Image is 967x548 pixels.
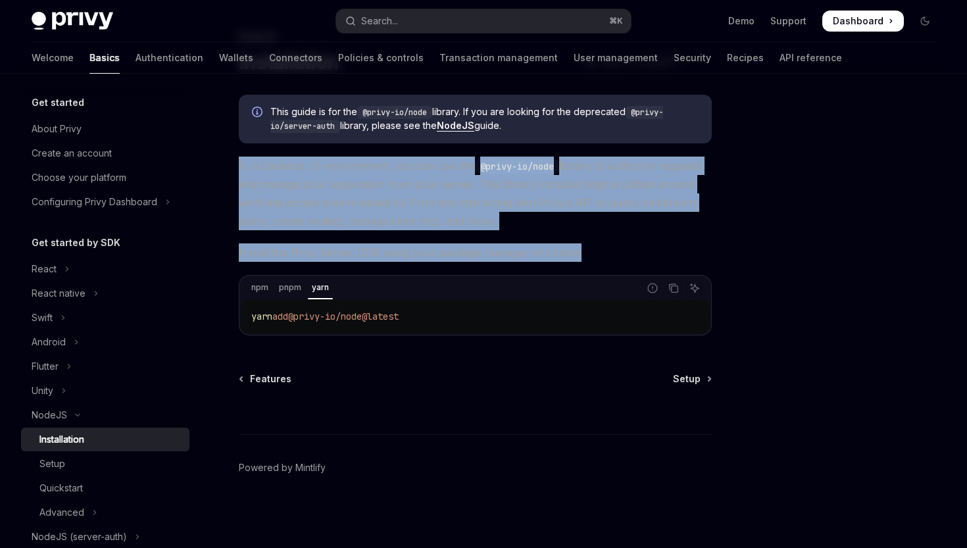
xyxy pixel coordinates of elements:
code: @privy-io/node [357,106,432,119]
div: npm [247,280,272,295]
button: Copy the contents from the code block [665,280,682,297]
button: Toggle Unity section [21,379,189,403]
a: Create an account [21,141,189,165]
span: Setup [673,372,701,386]
div: Quickstart [39,480,83,496]
a: Dashboard [822,11,904,32]
a: Welcome [32,42,74,74]
span: Install the Privy Server SDK using your package manager of choice: [239,243,712,262]
div: Installation [39,432,84,447]
button: Toggle React native section [21,282,189,305]
div: Unity [32,383,53,399]
div: Advanced [39,505,84,520]
button: Toggle Configuring Privy Dashboard section [21,190,189,214]
a: Choose your platform [21,166,189,189]
a: Security [674,42,711,74]
a: Transaction management [439,42,558,74]
div: NodeJS [32,407,67,423]
a: Wallets [219,42,253,74]
a: Authentication [136,42,203,74]
a: API reference [780,42,842,74]
div: yarn [308,280,333,295]
svg: Info [252,107,265,120]
a: Policies & controls [338,42,424,74]
span: Features [250,372,291,386]
button: Toggle Swift section [21,306,189,330]
button: Toggle NodeJS section [21,403,189,427]
button: Ask AI [686,280,703,297]
div: NodeJS (server-auth) [32,529,127,545]
div: Create an account [32,145,112,161]
a: Connectors [269,42,322,74]
a: Powered by Mintlify [239,461,326,474]
button: Toggle React section [21,257,189,281]
code: @privy-io/node [475,159,559,174]
button: Toggle Flutter section [21,355,189,378]
span: Dashboard [833,14,883,28]
a: Recipes [727,42,764,74]
span: yarn [251,311,272,322]
a: Setup [21,452,189,476]
div: Configuring Privy Dashboard [32,194,157,210]
div: About Privy [32,121,82,137]
a: NodeJS [437,120,474,132]
a: Quickstart [21,476,189,500]
button: Open search [336,9,630,33]
a: Demo [728,14,755,28]
div: React [32,261,57,277]
a: Support [770,14,806,28]
a: Features [240,372,291,386]
button: Toggle Advanced section [21,501,189,524]
span: ⌘ K [609,16,623,26]
a: User management [574,42,658,74]
a: About Privy [21,117,189,141]
div: Search... [361,13,398,29]
div: Choose your platform [32,170,126,186]
button: Toggle dark mode [914,11,935,32]
a: Installation [21,428,189,451]
code: @privy-io/server-auth [270,106,663,133]
div: Setup [39,456,65,472]
button: Toggle Android section [21,330,189,354]
a: Basics [89,42,120,74]
div: Swift [32,310,53,326]
div: Flutter [32,359,59,374]
a: Setup [673,372,710,386]
span: @privy-io/node@latest [288,311,399,322]
span: add [272,311,288,322]
h5: Get started [32,95,84,111]
h5: Get started by SDK [32,235,120,251]
div: pnpm [275,280,305,295]
img: dark logo [32,12,113,30]
span: In a backend JS environment, you can use the library to authorize requests and manage your applic... [239,157,712,230]
button: Report incorrect code [644,280,661,297]
span: This guide is for the library. If you are looking for the deprecated library, please see the guide. [270,105,699,133]
div: Android [32,334,66,350]
div: React native [32,286,86,301]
